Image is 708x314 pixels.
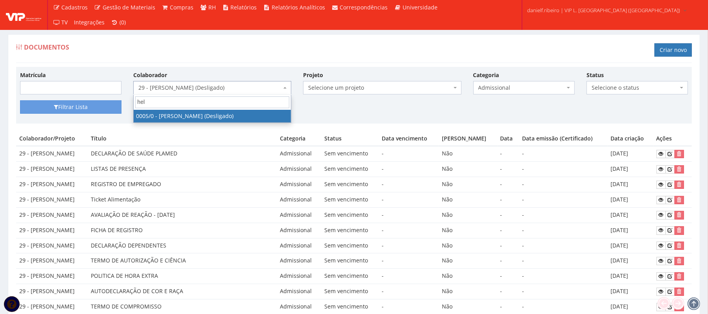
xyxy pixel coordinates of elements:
td: Admissional [277,207,321,223]
span: Selecione um projeto [303,81,461,94]
span: Admissional [473,81,575,94]
span: Selecione um projeto [308,84,451,92]
td: - [519,253,607,269]
td: Não [439,146,497,161]
img: logo [6,9,41,21]
th: Data emissão (Certificado) [519,131,607,146]
td: [DATE] [607,253,653,269]
td: - [519,146,607,161]
th: Título [88,131,276,146]
span: Compras [170,4,194,11]
td: 29 - [PERSON_NAME] [16,223,88,238]
td: REGISTRO DE EMPREGADO [88,177,276,192]
td: - [519,162,607,177]
td: POLITICA DE HORA EXTRA [88,269,276,284]
th: Data [497,131,519,146]
td: - [379,146,438,161]
span: Integrações [74,18,105,26]
td: Sem vencimento [321,253,379,269]
td: 29 - [PERSON_NAME] [16,162,88,177]
td: - [379,207,438,223]
td: Admissional [277,177,321,192]
td: AVALIAÇÃO DE REAÇÃO - [DATE] [88,207,276,223]
td: [DATE] [607,177,653,192]
td: Sem vencimento [321,146,379,161]
th: Ações [653,131,692,146]
td: - [497,284,519,299]
label: Categoria [473,71,499,79]
td: - [497,207,519,223]
span: Universidade [403,4,438,11]
td: Não [439,238,497,253]
a: Criar novo [655,43,692,57]
th: Data criação [607,131,653,146]
td: [DATE] [607,284,653,299]
span: Selecione o status [592,84,678,92]
td: Admissional [277,223,321,238]
td: - [497,192,519,207]
li: 0005/0 - [PERSON_NAME] (Desligado) [134,110,291,122]
span: 29 - DANRLEY SIQUEIRA DE SOUZA (Desligado) [138,84,281,92]
td: - [379,177,438,192]
td: TERMO DE AUTORIZAÇÃO E CIÊNCIA [88,253,276,269]
td: - [497,177,519,192]
span: Correspondências [340,4,388,11]
td: Sem vencimento [321,192,379,207]
td: LISTAS DE PRESENÇA [88,162,276,177]
span: Relatórios Analíticos [272,4,325,11]
td: - [379,223,438,238]
td: Admissional [277,162,321,177]
td: - [497,162,519,177]
td: Admissional [277,146,321,161]
span: (0) [120,18,126,26]
td: FICHA DE REGISTRO [88,223,276,238]
td: - [497,223,519,238]
td: Sem vencimento [321,238,379,253]
td: - [379,162,438,177]
td: [DATE] [607,192,653,207]
td: Sem vencimento [321,284,379,299]
td: - [497,146,519,161]
span: Relatórios [231,4,257,11]
th: [PERSON_NAME] [439,131,497,146]
td: Ticket Alimentação [88,192,276,207]
td: [DATE] [607,223,653,238]
td: Admissional [277,238,321,253]
label: Matrícula [20,71,46,79]
td: Não [439,284,497,299]
td: [DATE] [607,238,653,253]
td: 29 - [PERSON_NAME] [16,177,88,192]
td: - [379,284,438,299]
td: - [519,223,607,238]
td: - [519,269,607,284]
td: 29 - [PERSON_NAME] [16,146,88,161]
td: - [519,238,607,253]
td: - [497,253,519,269]
td: - [379,269,438,284]
td: Não [439,253,497,269]
td: [DATE] [607,146,653,161]
td: Não [439,177,497,192]
td: 29 - [PERSON_NAME] [16,269,88,284]
td: Sem vencimento [321,177,379,192]
td: - [519,284,607,299]
a: Integrações [71,15,108,30]
td: Não [439,162,497,177]
td: DECLARAÇÃO DE SAÚDE PLAMED [88,146,276,161]
span: RH [208,4,216,11]
td: Não [439,269,497,284]
th: Categoria [277,131,321,146]
td: Sem vencimento [321,269,379,284]
label: Colaborador [133,71,167,79]
td: Não [439,223,497,238]
span: Cadastros [62,4,88,11]
td: [DATE] [607,269,653,284]
th: Data vencimento [379,131,438,146]
a: TV [50,15,71,30]
span: Admissional [478,84,565,92]
td: Admissional [277,269,321,284]
td: Sem vencimento [321,207,379,223]
td: - [379,253,438,269]
td: - [519,207,607,223]
span: Selecione o status [587,81,688,94]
